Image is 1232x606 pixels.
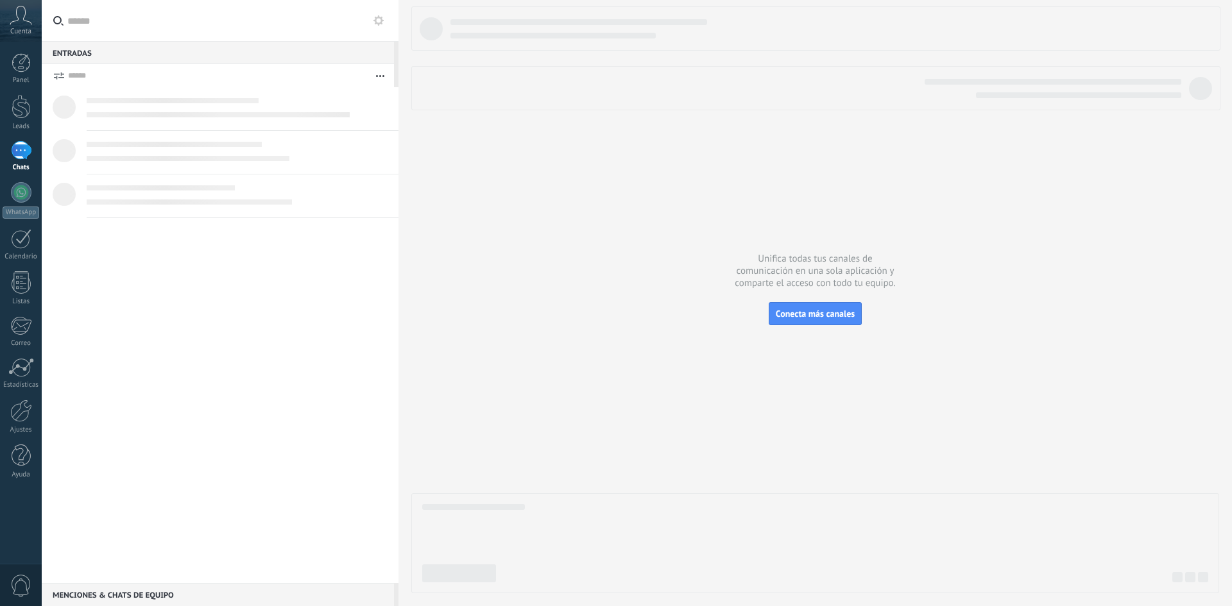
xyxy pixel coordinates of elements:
[3,381,40,389] div: Estadísticas
[3,298,40,306] div: Listas
[42,583,394,606] div: Menciones & Chats de equipo
[776,308,855,319] span: Conecta más canales
[10,28,31,36] span: Cuenta
[3,76,40,85] div: Panel
[3,426,40,434] div: Ajustes
[3,206,39,219] div: WhatsApp
[3,339,40,348] div: Correo
[3,122,40,131] div: Leads
[3,164,40,172] div: Chats
[3,471,40,479] div: Ayuda
[769,302,862,325] button: Conecta más canales
[3,253,40,261] div: Calendario
[42,41,394,64] div: Entradas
